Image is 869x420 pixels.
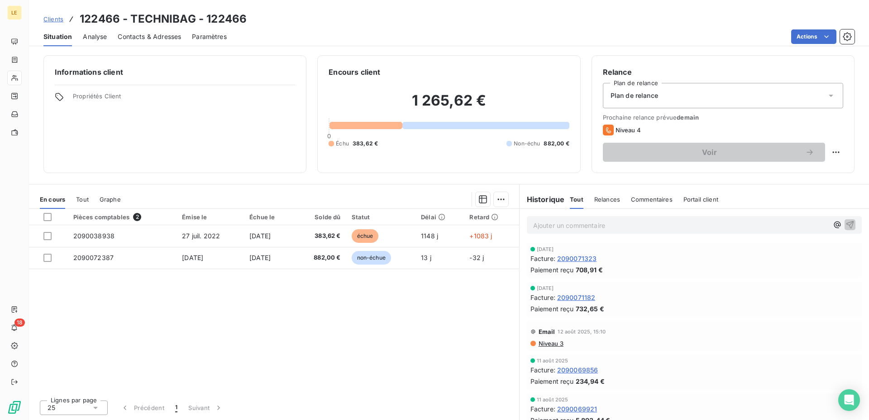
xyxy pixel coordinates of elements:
[530,365,555,375] span: Facture :
[300,232,341,241] span: 383,62 €
[118,32,181,41] span: Contacts & Adresses
[539,328,555,335] span: Email
[603,143,825,162] button: Voir
[249,213,289,221] div: Échue le
[327,132,331,140] span: 0
[544,140,569,148] span: 882,00 €
[603,114,843,121] span: Prochaine relance prévue
[133,213,141,221] span: 2
[537,397,568,402] span: 11 août 2025
[469,254,484,261] span: -32 j
[570,196,583,203] span: Tout
[76,196,89,203] span: Tout
[300,253,341,262] span: 882,00 €
[530,377,574,386] span: Paiement reçu
[514,140,540,148] span: Non-échu
[530,265,574,275] span: Paiement reçu
[631,196,673,203] span: Commentaires
[329,92,569,119] h2: 1 265,62 €
[7,5,22,20] div: LE
[192,32,227,41] span: Paramètres
[43,15,63,23] span: Clients
[530,293,555,302] span: Facture :
[175,403,177,412] span: 1
[421,232,438,240] span: 1148 j
[421,254,431,261] span: 13 j
[557,365,598,375] span: 2090069856
[115,398,170,417] button: Précédent
[352,213,411,221] div: Statut
[249,254,271,261] span: [DATE]
[614,149,805,156] span: Voir
[557,293,596,302] span: 2090071182
[538,340,563,347] span: Niveau 3
[352,229,379,243] span: échue
[182,232,220,240] span: 27 juil. 2022
[353,140,378,148] span: 383,62 €
[530,404,555,414] span: Facture :
[43,14,63,24] a: Clients
[838,389,860,411] div: Open Intercom Messenger
[557,404,597,414] span: 2090069921
[558,329,606,334] span: 12 août 2025, 15:10
[83,32,107,41] span: Analyse
[43,32,72,41] span: Situation
[530,304,574,314] span: Paiement reçu
[594,196,620,203] span: Relances
[73,92,295,105] span: Propriétés Client
[537,285,554,291] span: [DATE]
[469,232,492,240] span: +1083 j
[611,91,658,100] span: Plan de relance
[677,114,699,121] span: demain
[791,29,836,44] button: Actions
[537,358,568,363] span: 11 août 2025
[557,254,597,263] span: 2090071323
[48,403,55,412] span: 25
[603,67,843,77] h6: Relance
[183,398,229,417] button: Suivant
[329,67,380,77] h6: Encours client
[336,140,349,148] span: Échu
[249,232,271,240] span: [DATE]
[14,319,25,327] span: 18
[616,126,641,134] span: Niveau 4
[576,304,604,314] span: 732,65 €
[73,254,114,261] span: 2090072387
[73,232,115,240] span: 2090038938
[576,377,605,386] span: 234,94 €
[469,213,513,221] div: Retard
[182,213,239,221] div: Émise le
[170,398,183,417] button: 1
[576,265,603,275] span: 708,91 €
[520,194,565,205] h6: Historique
[55,67,295,77] h6: Informations client
[683,196,718,203] span: Portail client
[182,254,203,261] span: [DATE]
[100,196,121,203] span: Graphe
[537,246,554,252] span: [DATE]
[80,11,247,27] h3: 122466 - TECHNIBAG - 122466
[352,251,391,265] span: non-échue
[300,213,341,221] div: Solde dû
[40,196,65,203] span: En cours
[73,213,172,221] div: Pièces comptables
[530,254,555,263] span: Facture :
[421,213,458,221] div: Délai
[7,400,22,415] img: Logo LeanPay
